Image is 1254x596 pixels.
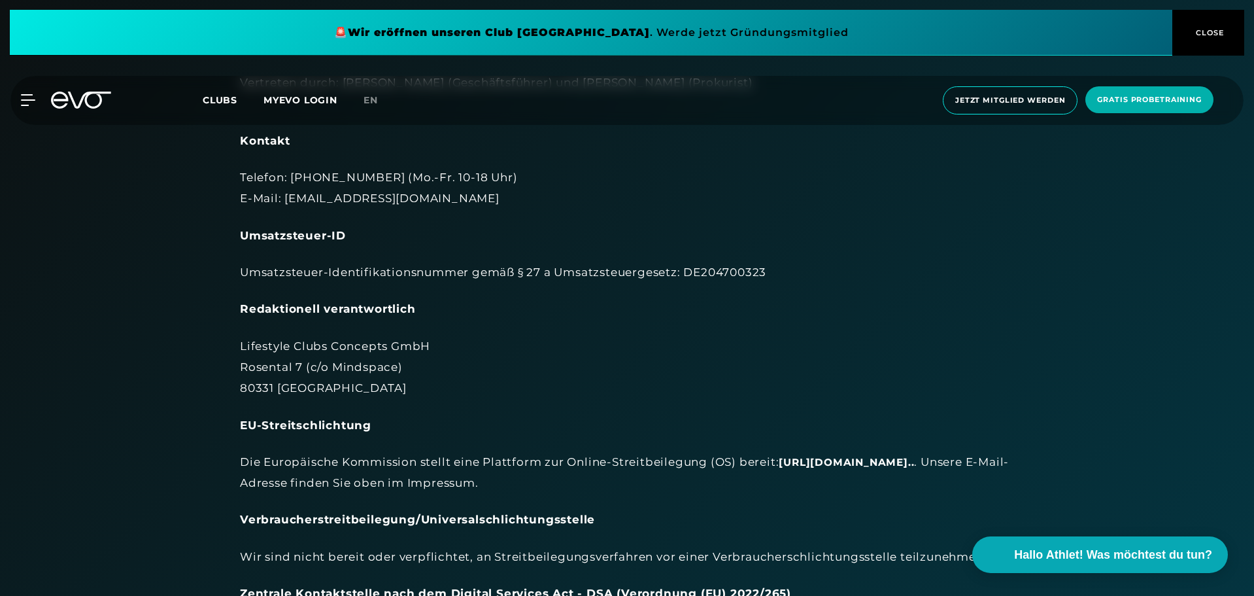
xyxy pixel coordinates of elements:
[240,513,595,526] strong: Verbraucherstreitbeilegung/Universalschlichtungsstelle
[240,134,290,147] strong: Kontakt
[240,262,1014,283] div: Umsatzsteuer-Identifikationsnummer gemäß § 27 a Umsatzsteuergesetz: DE204700323
[364,94,378,106] span: en
[1172,10,1244,56] button: CLOSE
[240,451,1014,494] div: Die Europäische Kommission stellt eine Plattform zur Online-Streitbeilegung (OS) bereit: . Unsere...
[972,536,1228,573] button: Hallo Athlet! Was möchtest du tun?
[779,456,914,470] a: [URL][DOMAIN_NAME]..
[203,94,237,106] span: Clubs
[240,336,1014,399] div: Lifestyle Clubs Concepts GmbH Rosental 7 (c/o Mindspace) 80331 [GEOGRAPHIC_DATA]
[939,86,1081,114] a: Jetzt Mitglied werden
[263,94,337,106] a: MYEVO LOGIN
[203,94,263,106] a: Clubs
[1081,86,1217,114] a: Gratis Probetraining
[1097,94,1202,105] span: Gratis Probetraining
[1193,27,1225,39] span: CLOSE
[364,93,394,108] a: en
[955,95,1065,106] span: Jetzt Mitglied werden
[1014,546,1212,564] span: Hallo Athlet! Was möchtest du tun?
[240,229,346,242] strong: Umsatzsteuer-ID
[240,419,371,432] strong: EU-Streitschlichtung
[240,167,1014,209] div: Telefon: [PHONE_NUMBER] (Mo.-Fr. 10-18 Uhr) E-Mail: [EMAIL_ADDRESS][DOMAIN_NAME]
[240,302,416,315] strong: Redaktionell verantwortlich
[240,546,1014,567] div: Wir sind nicht bereit oder verpflichtet, an Streitbeilegungsverfahren vor einer Verbraucherschlic...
